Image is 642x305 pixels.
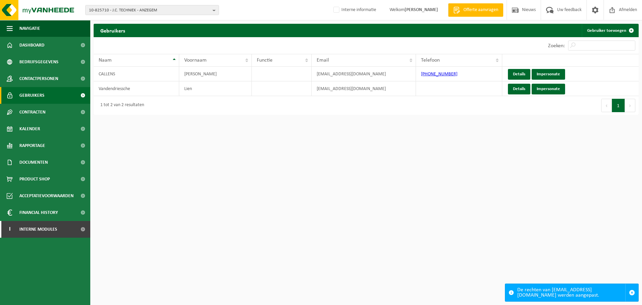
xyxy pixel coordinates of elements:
span: Telefoon [421,58,440,63]
button: 10-825710 - J.C. TECHNIEK - ANZEGEM [85,5,219,15]
span: Rapportage [19,137,45,154]
span: Voornaam [184,58,207,63]
span: Interne modules [19,221,57,238]
a: Details [508,69,530,80]
a: Offerte aanvragen [448,3,503,17]
span: Naam [99,58,112,63]
span: Dashboard [19,37,44,54]
a: Impersonate [532,84,565,94]
span: 10-825710 - J.C. TECHNIEK - ANZEGEM [89,5,210,15]
span: I [7,221,13,238]
span: Kalender [19,121,40,137]
span: Financial History [19,204,58,221]
span: Bedrijfsgegevens [19,54,59,70]
td: [EMAIL_ADDRESS][DOMAIN_NAME] [312,67,416,81]
button: Previous [601,99,612,112]
strong: [PERSON_NAME] [405,7,438,12]
span: Product Shop [19,171,50,187]
a: Details [508,84,530,94]
a: Impersonate [532,69,565,80]
h2: Gebruikers [94,24,132,37]
span: Navigatie [19,20,40,37]
span: Offerte aanvragen [462,7,500,13]
a: [PHONE_NUMBER] [421,72,457,77]
span: Functie [257,58,273,63]
td: Lien [179,81,252,96]
button: Next [625,99,635,112]
span: Contactpersonen [19,70,58,87]
button: 1 [612,99,625,112]
span: Email [317,58,329,63]
span: Gebruikers [19,87,44,104]
div: 1 tot 2 van 2 resultaten [97,99,144,111]
label: Interne informatie [332,5,376,15]
label: Zoeken: [548,43,565,49]
td: Vandendriessche [94,81,179,96]
div: De rechten van [EMAIL_ADDRESS][DOMAIN_NAME] werden aangepast. [517,284,625,301]
td: CALLENS [94,67,179,81]
td: [EMAIL_ADDRESS][DOMAIN_NAME] [312,81,416,96]
span: Contracten [19,104,45,121]
a: Gebruiker toevoegen [582,24,638,37]
span: Documenten [19,154,48,171]
span: Acceptatievoorwaarden [19,187,74,204]
td: [PERSON_NAME] [179,67,252,81]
